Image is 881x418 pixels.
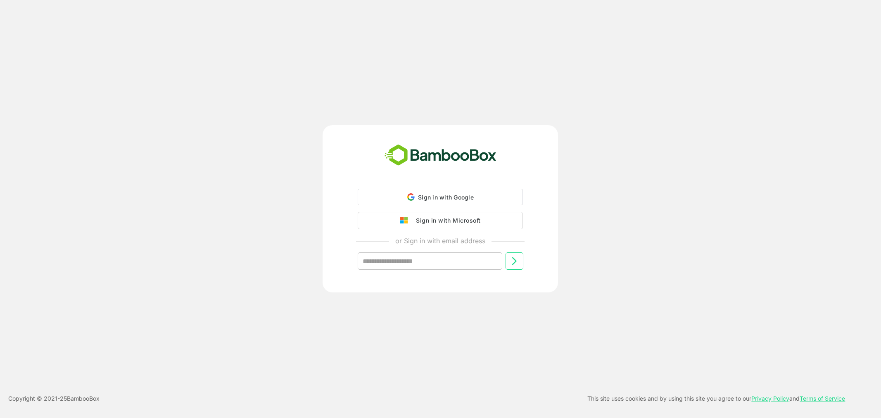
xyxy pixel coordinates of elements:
[395,236,485,246] p: or Sign in with email address
[800,395,845,402] a: Terms of Service
[751,395,789,402] a: Privacy Policy
[418,194,474,201] span: Sign in with Google
[400,217,412,224] img: google
[8,394,100,404] p: Copyright © 2021- 25 BambooBox
[358,189,523,205] div: Sign in with Google
[587,394,845,404] p: This site uses cookies and by using this site you agree to our and
[380,142,501,169] img: bamboobox
[358,212,523,229] button: Sign in with Microsoft
[412,215,480,226] div: Sign in with Microsoft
